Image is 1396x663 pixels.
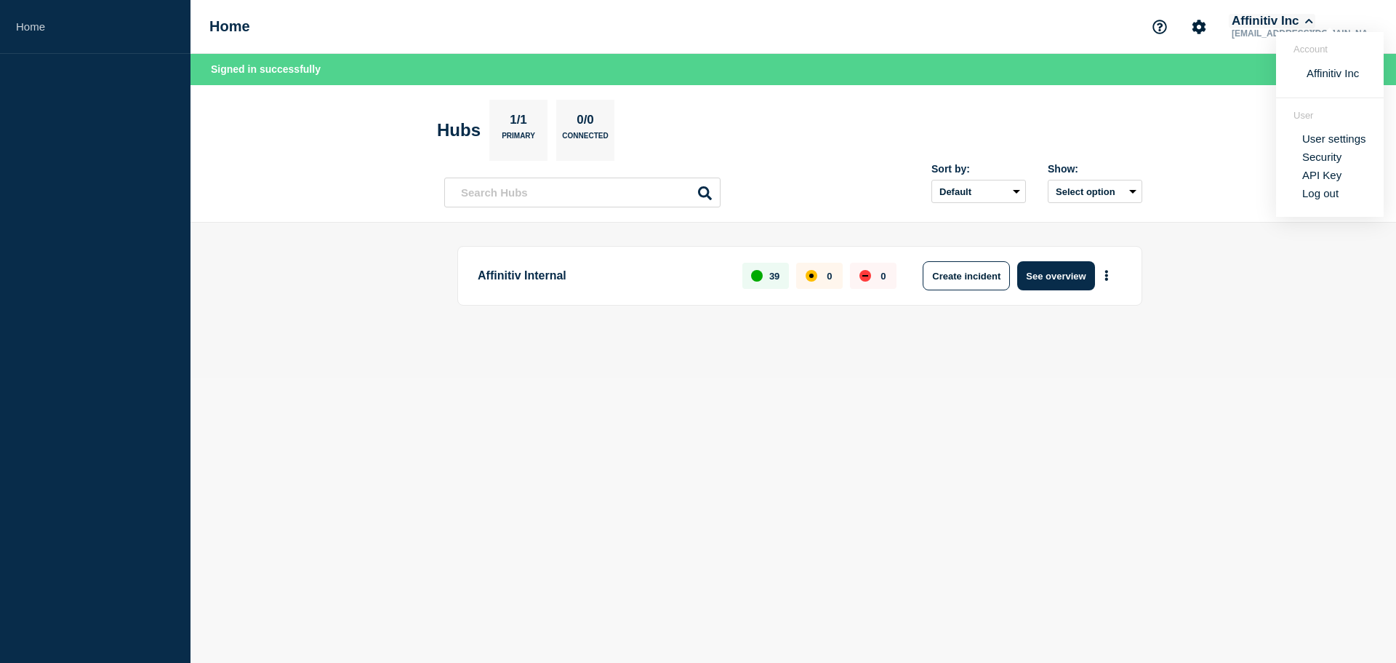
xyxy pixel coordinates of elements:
span: Signed in successfully [211,63,321,75]
p: 0 [880,271,886,282]
div: affected [806,270,817,282]
button: Select option [1048,180,1142,203]
button: Account settings [1184,12,1214,42]
button: More actions [1097,263,1116,290]
div: Sort by: [931,163,1026,175]
p: 0/0 [571,113,600,132]
p: Connected [562,132,608,147]
input: Search Hubs [444,178,721,207]
p: 0 [827,271,832,282]
a: API Key [1302,169,1341,181]
p: 39 [769,271,779,282]
button: Affinitiv Inc [1229,14,1315,28]
header: Account [1293,44,1366,55]
div: down [859,270,871,282]
select: Sort by [931,180,1026,203]
p: [EMAIL_ADDRESS][DOMAIN_NAME] [1229,28,1380,39]
p: Affinitiv Internal [478,261,726,290]
div: up [751,270,763,282]
button: Affinitiv Inc [1302,66,1363,80]
h1: Home [209,18,250,35]
a: User settings [1302,132,1366,145]
button: Create incident [923,261,1010,290]
button: Support [1144,12,1175,42]
h2: Hubs [437,120,481,140]
p: Primary [502,132,535,147]
div: Show: [1048,163,1142,175]
button: See overview [1017,261,1094,290]
header: User [1293,110,1366,121]
a: Security [1302,151,1341,163]
button: Log out [1302,187,1339,199]
p: 1/1 [505,113,533,132]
